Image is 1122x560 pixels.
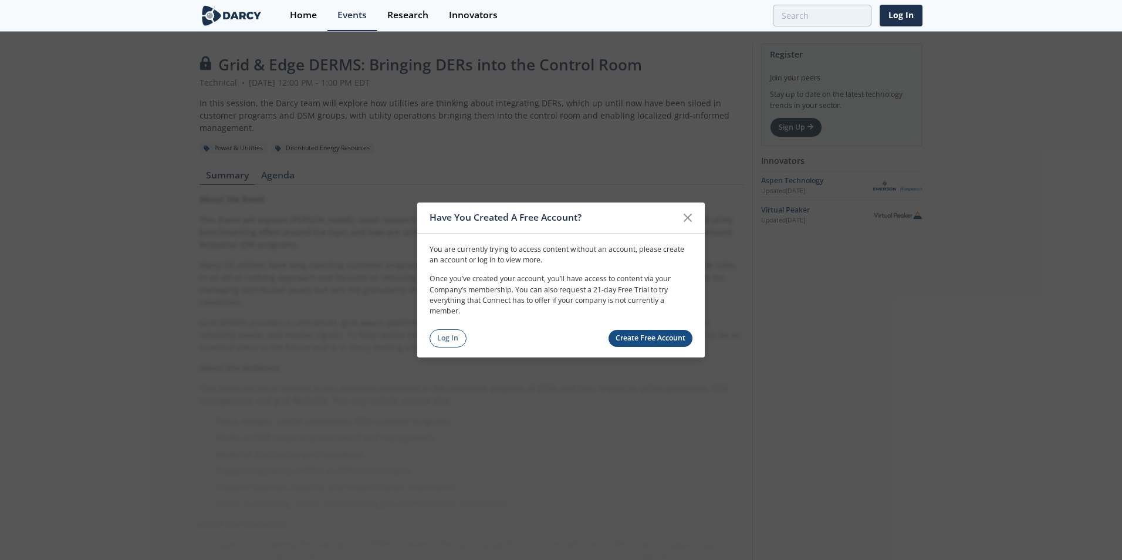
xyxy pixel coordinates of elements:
div: Home [290,11,317,20]
div: Have You Created A Free Account? [430,207,677,229]
div: Research [387,11,428,20]
a: Create Free Account [609,330,693,347]
a: Log In [880,5,922,26]
p: You are currently trying to access content without an account, please create an account or log in... [430,244,692,265]
div: Events [337,11,367,20]
a: Log In [430,329,467,348]
p: Once you’ve created your account, you’ll have access to content via your Company’s membership. Yo... [430,274,692,317]
div: Innovators [449,11,498,20]
img: logo-wide.svg [200,5,263,26]
input: Advanced Search [773,5,871,26]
